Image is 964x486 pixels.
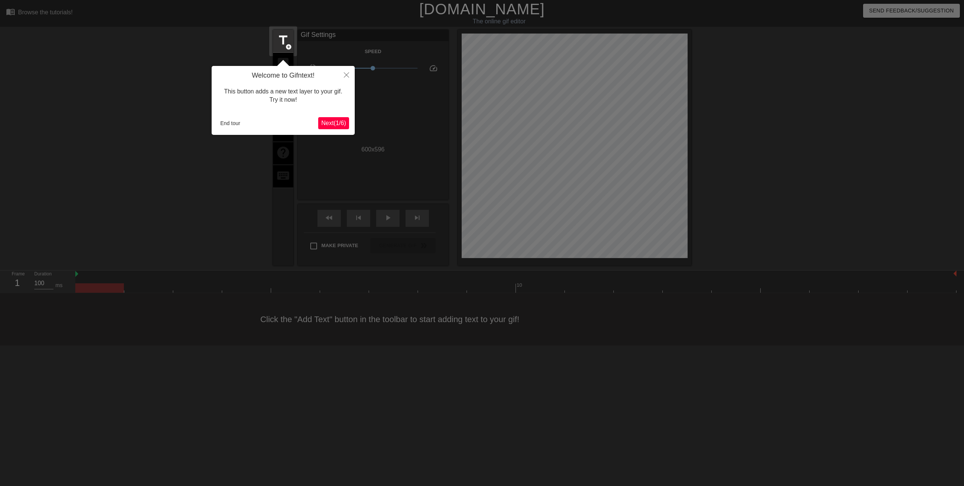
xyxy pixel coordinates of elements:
button: Next [318,117,349,129]
div: This button adds a new text layer to your gif. Try it now! [217,80,349,112]
button: Close [338,66,355,83]
h4: Welcome to Gifntext! [217,72,349,80]
button: End tour [217,118,243,129]
span: Next ( 1 / 6 ) [321,120,346,126]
